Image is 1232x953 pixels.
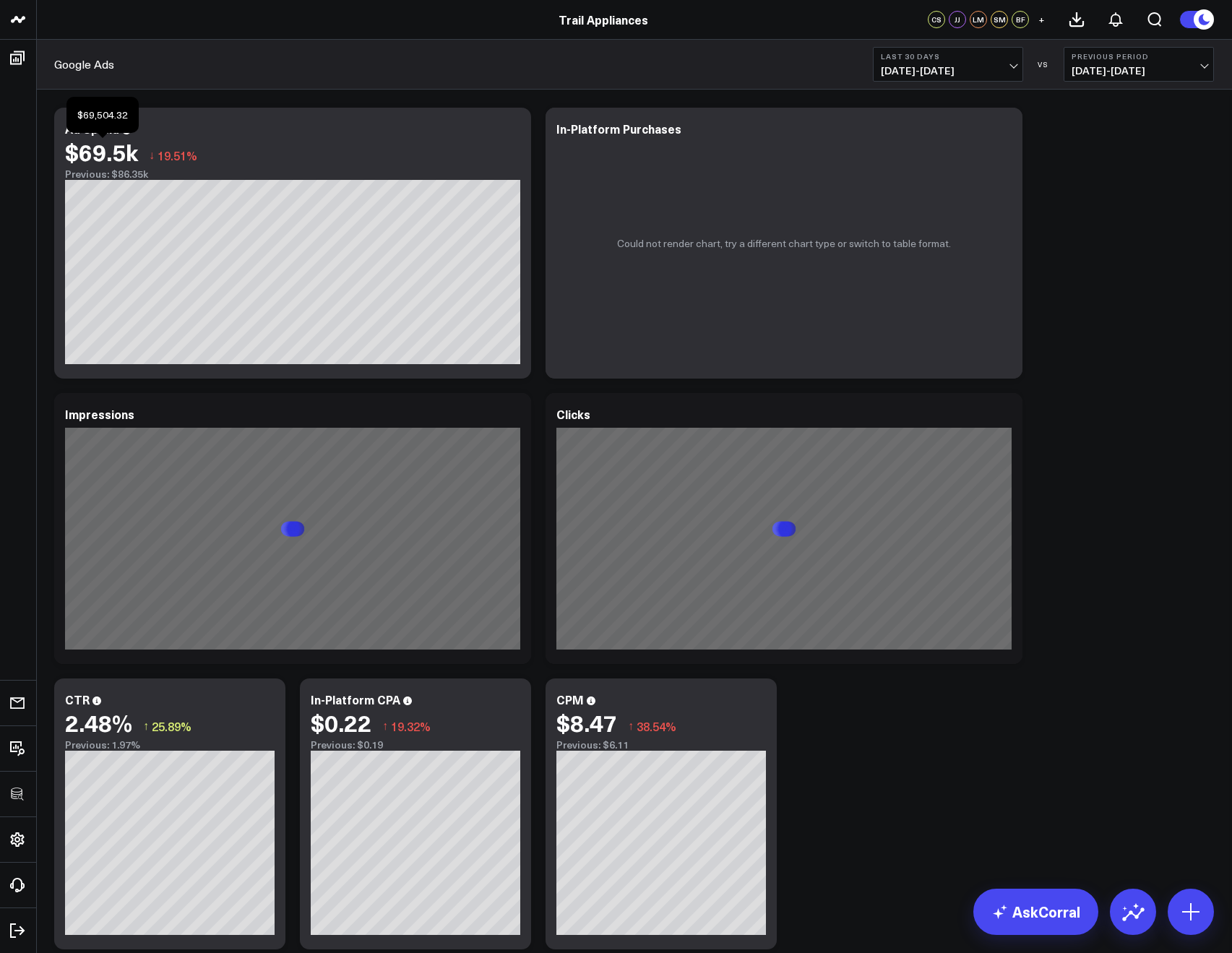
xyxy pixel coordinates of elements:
[4,918,32,944] a: Log Out
[1012,11,1029,28] div: BF
[311,691,400,707] div: In-Platform CPA
[1030,60,1056,69] div: VS
[1072,65,1206,77] span: [DATE] - [DATE]
[65,710,132,736] div: 2.48%
[4,781,32,807] a: SQL Client
[149,146,155,165] span: ↓
[559,12,648,27] a: Trail Appliances
[65,121,119,137] div: Ad Spend
[881,65,1015,77] span: [DATE] - [DATE]
[556,691,584,707] div: CPM
[873,47,1023,82] button: Last 30 Days[DATE]-[DATE]
[54,56,114,72] a: Google Ads
[311,710,371,736] div: $0.22
[556,710,617,736] div: $8.47
[991,11,1008,28] div: SM
[382,717,388,736] span: ↑
[970,11,987,28] div: LM
[391,718,431,734] span: 19.32%
[65,168,520,180] div: Previous: $86.35k
[1033,11,1050,28] button: +
[158,147,197,163] span: 19.51%
[311,739,520,751] div: Previous: $0.19
[928,11,945,28] div: CS
[556,406,590,422] div: Clicks
[949,11,966,28] div: JJ
[1064,47,1214,82] button: Previous Period[DATE]-[DATE]
[973,889,1098,935] a: AskCorral
[637,718,676,734] span: 38.54%
[152,718,191,734] span: 25.89%
[1072,52,1206,61] b: Previous Period
[65,406,134,422] div: Impressions
[65,691,90,707] div: CTR
[1038,14,1045,25] span: +
[556,121,681,137] div: In-Platform Purchases
[65,139,138,165] div: $69.5k
[628,717,634,736] span: ↑
[143,717,149,736] span: ↑
[617,238,951,249] p: Could not render chart, try a different chart type or switch to table format.
[881,52,1015,61] b: Last 30 Days
[556,739,766,751] div: Previous: $6.11
[65,739,275,751] div: Previous: 1.97%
